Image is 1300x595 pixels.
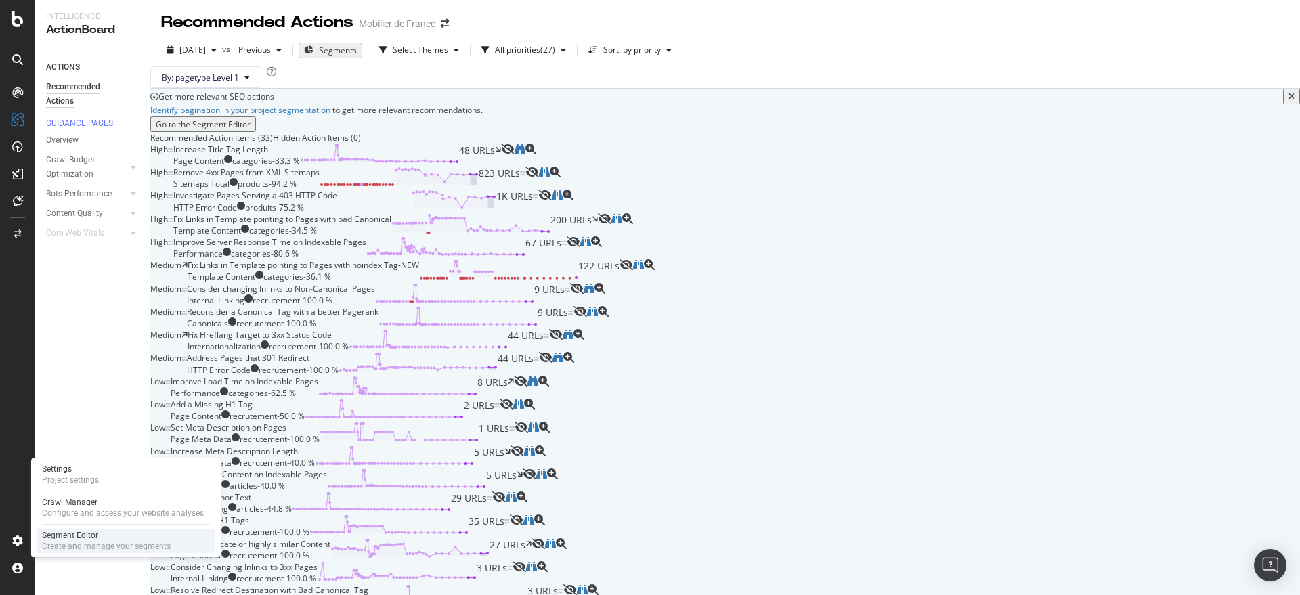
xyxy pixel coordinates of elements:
div: recrutement - 100.0 % [259,364,339,376]
div: Investigate Pages Serving a 403 HTTP Code [173,190,337,201]
a: binoculars [611,214,622,225]
div: Recommended Actions [46,80,127,108]
span: Low [150,422,165,433]
button: By: pagetype Level 1 [150,66,261,88]
img: Equal [507,566,513,570]
div: Fix Links in Template pointing to Pages with bad Canonical [173,213,391,225]
div: binoculars [577,584,588,595]
div: HTTP Error Code [173,202,237,213]
div: binoculars [524,445,535,456]
div: binoculars [523,514,534,525]
a: ACTIONS [46,60,140,74]
a: binoculars [515,144,525,156]
div: GUIDANCE PAGES [46,118,113,129]
div: binoculars [527,376,538,387]
img: Equal [558,589,563,593]
div: binoculars [539,167,550,177]
div: eye-slash [511,445,524,456]
div: eye-slash [538,190,552,200]
span: Medium [150,259,181,271]
div: Sitemaps Total [173,178,230,190]
button: Segments [299,43,362,58]
img: Equal [534,357,539,361]
button: Sort: by priority [583,39,677,61]
div: arrow-right-arrow-left [441,19,449,28]
a: Bots Performance [46,187,127,201]
div: Resolve duplicate or highly similar Content [171,538,330,550]
div: magnifying-glass-plus [644,259,655,270]
span: Medium [150,306,181,317]
span: 35 URLs [469,514,504,537]
div: binoculars [506,491,517,502]
span: 2 URLs [464,399,494,422]
div: magnifying-glass-plus [550,167,561,177]
div: Internationalization [188,340,261,352]
div: eye-slash [501,144,515,154]
span: 5 URLs [474,445,504,468]
a: Identify pagination in your project segmentation [150,104,330,116]
a: Content Quality [46,206,127,221]
div: magnifying-glass-plus [594,283,605,294]
a: binoculars [523,515,534,527]
a: binoculars [563,330,573,341]
span: Low [150,376,165,387]
div: Mobilier de France [359,17,435,30]
div: Address Pages that 301 Redirect [187,352,309,363]
div: eye-slash [563,584,577,595]
div: Increase Title Tag Length [173,144,268,155]
div: recrutement - 100.0 % [236,317,316,329]
div: magnifying-glass-plus [537,561,548,572]
div: categories - 33.3 % [232,155,300,167]
img: Equal [509,426,515,431]
img: Equal [181,288,187,292]
a: Recommended Actions [46,80,140,108]
a: binoculars [526,562,537,573]
div: Configure and access your website analyses [42,508,204,519]
div: magnifying-glass-plus [622,213,633,224]
span: High [150,213,168,225]
img: Equal [494,403,500,407]
div: HTTP Error Code [187,364,251,376]
span: High [150,167,168,178]
div: recrutement - 100.0 % [230,550,309,561]
div: magnifying-glass-plus [535,445,546,456]
div: magnifying-glass-plus [534,514,545,525]
span: 3 URLs [477,561,507,584]
div: binoculars [526,561,537,572]
div: eye-slash [500,399,513,410]
div: Improve Load Time on Indexable Pages [171,376,318,387]
span: Medium [150,283,181,294]
span: 48 URLs [459,144,495,167]
div: Fix Hreflang Target to 3xx Status Code [188,329,332,340]
div: magnifying-glass-plus [524,399,535,410]
div: Internal Linking [171,573,228,584]
img: Equal [504,519,510,523]
div: categories - 62.5 % [228,387,296,399]
a: Core Web Vitals [46,226,127,240]
div: magnifying-glass-plus [573,329,584,340]
div: recrutement - 50.0 % [230,410,305,422]
div: recrutement - 100.0 % [236,573,316,584]
div: Bots Performance [46,187,112,201]
span: - NEW [398,259,419,271]
div: Get more relevant SEO actions [158,91,1283,102]
span: High [150,236,168,248]
div: Reconsider a Canonical Tag with a better Pagerank [187,306,378,317]
a: binoculars [584,284,594,295]
div: recrutement - 40.0 % [240,457,315,468]
div: All priorities [495,46,540,54]
span: Low [150,561,165,573]
img: Equal [165,450,171,454]
span: 9 URLs [534,283,565,306]
div: Set Meta Description on Pages [171,422,286,433]
div: Remove 4xx Pages from XML Sitemaps [173,167,320,178]
div: Overview [46,133,79,148]
img: Equal [168,148,173,152]
span: Previous [233,44,271,56]
div: info banner [150,89,1300,131]
span: 44 URLs [498,352,534,375]
div: recrutement - 100.0 % [253,294,332,306]
div: Sort: by priority [603,46,661,54]
div: magnifying-glass-plus [556,538,567,549]
img: Equal [544,334,549,338]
